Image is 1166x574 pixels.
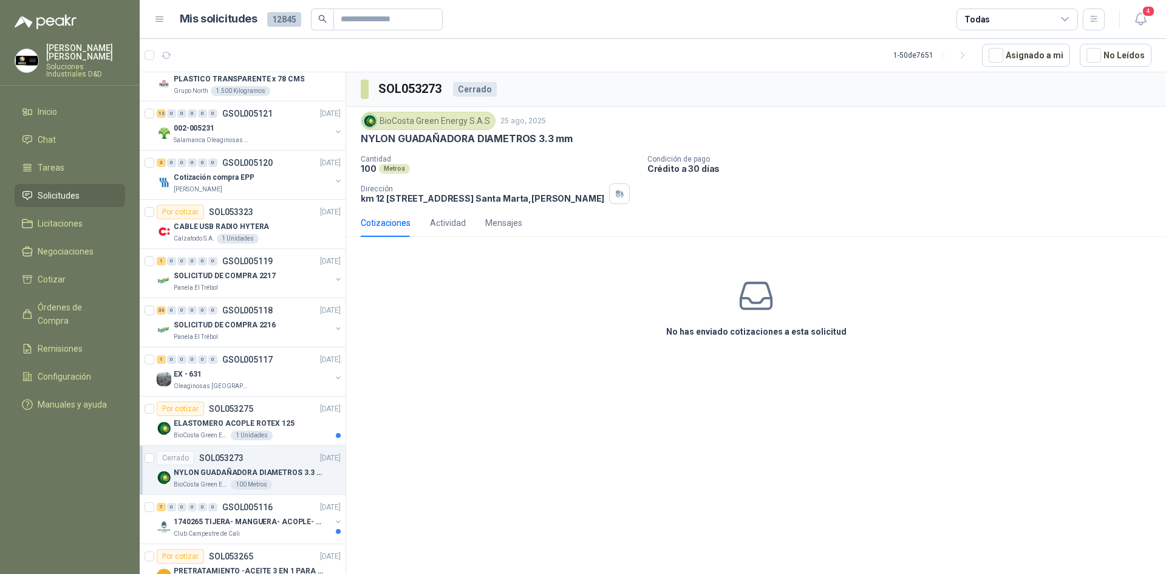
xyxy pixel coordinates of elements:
[157,500,343,539] a: 7 0 0 0 0 0 GSOL005116[DATE] Company Logo1740265 TIJERA- MANGUERA- ACOPLE- SURTIDORESClub Campest...
[15,156,125,179] a: Tareas
[208,306,217,315] div: 0
[15,393,125,416] a: Manuales y ayuda
[157,451,194,465] div: Cerrado
[38,398,107,411] span: Manuales y ayuda
[320,157,341,169] p: [DATE]
[361,216,411,230] div: Cotizaciones
[38,273,66,286] span: Cotizar
[320,108,341,120] p: [DATE]
[174,381,250,391] p: Oleaginosas [GEOGRAPHIC_DATA][PERSON_NAME]
[217,234,259,244] div: 1 Unidades
[209,405,253,413] p: SOL053275
[174,123,214,134] p: 002-005231
[222,306,273,315] p: GSOL005118
[180,10,257,28] h1: Mis solicitudes
[157,126,171,140] img: Company Logo
[174,319,276,331] p: SOLICITUD DE COMPRA 2216
[38,217,83,230] span: Licitaciones
[453,82,497,97] div: Cerrado
[174,234,214,244] p: Calzatodo S.A.
[174,418,295,429] p: ELASTOMERO ACOPLE ROTEX 125
[15,268,125,291] a: Cotizar
[157,109,166,118] div: 12
[174,467,325,479] p: NYLON GUADAÑADORA DIAMETROS 3.3 mm
[1142,5,1155,17] span: 4
[38,301,114,327] span: Órdenes de Compra
[15,240,125,263] a: Negociaciones
[38,161,64,174] span: Tareas
[15,49,38,72] img: Company Logo
[893,46,972,65] div: 1 - 50 de 7651
[647,163,1161,174] p: Crédito a 30 días
[140,200,346,249] a: Por cotizarSOL053323[DATE] Company LogoCABLE USB RADIO HYTERACalzatodo S.A.1 Unidades
[209,208,253,216] p: SOL053323
[231,431,273,440] div: 1 Unidades
[222,257,273,265] p: GSOL005119
[157,273,171,288] img: Company Logo
[188,159,197,167] div: 0
[157,306,166,315] div: 33
[318,15,327,23] span: search
[174,73,304,85] p: PLASTICO TRANSPARENTE x 78 CMS
[267,12,301,27] span: 12845
[1130,9,1151,30] button: 4
[174,86,208,96] p: Grupo North
[320,551,341,562] p: [DATE]
[157,355,166,364] div: 1
[188,306,197,315] div: 0
[15,212,125,235] a: Licitaciones
[167,503,176,511] div: 0
[174,221,269,233] p: CABLE USB RADIO HYTERA
[174,283,218,293] p: Panela El Trébol
[199,454,244,462] p: SOL053273
[157,323,171,337] img: Company Logo
[174,480,228,490] p: BioCosta Green Energy S.A.S
[157,159,166,167] div: 3
[208,503,217,511] div: 0
[177,257,186,265] div: 0
[177,306,186,315] div: 0
[157,372,171,386] img: Company Logo
[198,257,207,265] div: 0
[15,296,125,332] a: Órdenes de Compra
[157,224,171,239] img: Company Logo
[157,303,343,342] a: 33 0 0 0 0 0 GSOL005118[DATE] Company LogoSOLICITUD DE COMPRA 2216Panela El Trébol
[174,369,202,380] p: EX - 631
[177,159,186,167] div: 0
[361,185,604,193] p: Dirección
[167,257,176,265] div: 0
[167,355,176,364] div: 0
[198,109,207,118] div: 0
[167,109,176,118] div: 0
[208,159,217,167] div: 0
[177,109,186,118] div: 0
[157,421,171,436] img: Company Logo
[222,355,273,364] p: GSOL005117
[361,193,604,203] p: km 12 [STREET_ADDRESS] Santa Marta , [PERSON_NAME]
[38,245,94,258] span: Negociaciones
[174,431,228,440] p: BioCosta Green Energy S.A.S
[500,115,546,127] p: 25 ago, 2025
[188,355,197,364] div: 0
[485,216,522,230] div: Mensajes
[157,503,166,511] div: 7
[157,352,343,391] a: 1 0 0 0 0 0 GSOL005117[DATE] Company LogoEX - 631Oleaginosas [GEOGRAPHIC_DATA][PERSON_NAME]
[46,44,125,61] p: [PERSON_NAME] [PERSON_NAME]
[157,257,166,265] div: 1
[157,175,171,190] img: Company Logo
[38,133,56,146] span: Chat
[982,44,1070,67] button: Asignado a mi
[177,503,186,511] div: 0
[38,189,80,202] span: Solicitudes
[320,403,341,415] p: [DATE]
[198,159,207,167] div: 0
[222,109,273,118] p: GSOL005121
[15,337,125,360] a: Remisiones
[174,332,218,342] p: Panela El Trébol
[157,205,204,219] div: Por cotizar
[320,207,341,218] p: [DATE]
[231,480,272,490] div: 100 Metros
[430,216,466,230] div: Actividad
[157,77,171,91] img: Company Logo
[177,355,186,364] div: 0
